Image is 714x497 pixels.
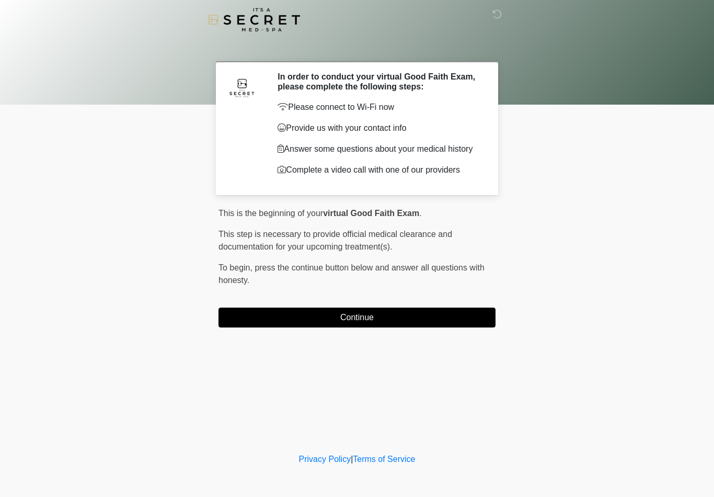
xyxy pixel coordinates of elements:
[218,263,485,285] span: press the continue button below and answer all questions with honesty.
[218,308,496,327] button: Continue
[218,230,452,251] span: This step is necessary to provide official medical clearance and documentation for your upcoming ...
[208,8,300,31] img: It's A Secret Med Spa Logo
[278,143,480,155] p: Answer some questions about your medical history
[278,72,480,92] h2: In order to conduct your virtual Good Faith Exam, please complete the following steps:
[278,101,480,114] p: Please connect to Wi-Fi now
[419,209,421,218] span: .
[218,209,323,218] span: This is the beginning of your
[218,263,255,272] span: To begin,
[353,455,415,464] a: Terms of Service
[211,38,503,57] h1: ‎ ‎
[226,72,258,103] img: Agent Avatar
[323,209,419,218] strong: virtual Good Faith Exam
[351,455,353,464] a: |
[299,455,351,464] a: Privacy Policy
[278,122,480,134] p: Provide us with your contact info
[278,164,480,176] p: Complete a video call with one of our providers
